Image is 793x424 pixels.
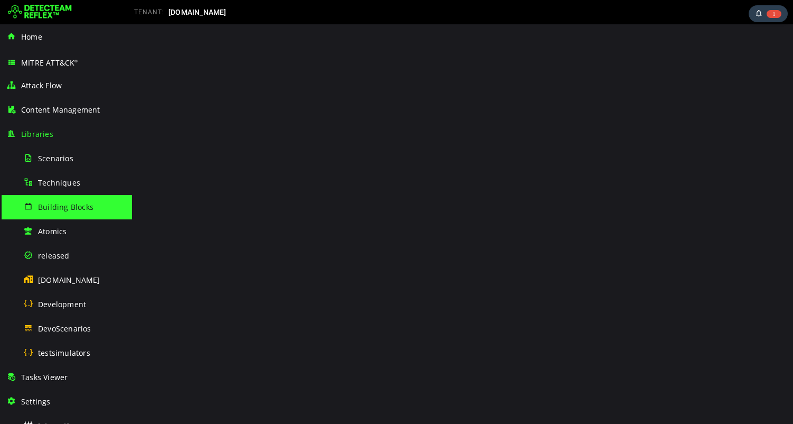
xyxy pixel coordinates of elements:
[749,5,788,22] div: Task Notifications
[21,58,78,68] span: MITRE ATT&CK
[38,153,73,163] span: Scenarios
[38,202,93,212] span: Building Blocks
[21,105,100,115] span: Content Management
[21,32,42,42] span: Home
[38,348,90,358] span: testsimulators
[21,80,62,90] span: Attack Flow
[134,8,164,16] span: TENANT:
[38,226,67,236] span: Atomics
[21,372,68,382] span: Tasks Viewer
[168,8,226,16] span: [DOMAIN_NAME]
[74,59,78,63] sup: ®
[38,275,100,285] span: [DOMAIN_NAME]
[38,251,70,261] span: released
[21,129,53,139] span: Libraries
[38,178,80,188] span: Techniques
[8,4,72,21] img: Detecteam logo
[21,397,51,407] span: Settings
[38,324,91,334] span: DevoScenarios
[767,10,781,18] span: 1
[38,299,86,309] span: Development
